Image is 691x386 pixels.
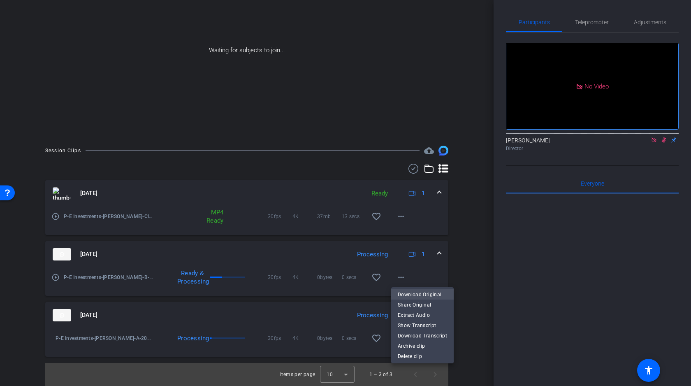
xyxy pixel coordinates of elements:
[398,290,447,300] span: Download Original
[398,331,447,341] span: Download Transcript
[398,321,447,330] span: Show Transcript
[398,310,447,320] span: Extract Audio
[398,300,447,310] span: Share Original
[398,341,447,351] span: Archive clip
[398,351,447,361] span: Delete clip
